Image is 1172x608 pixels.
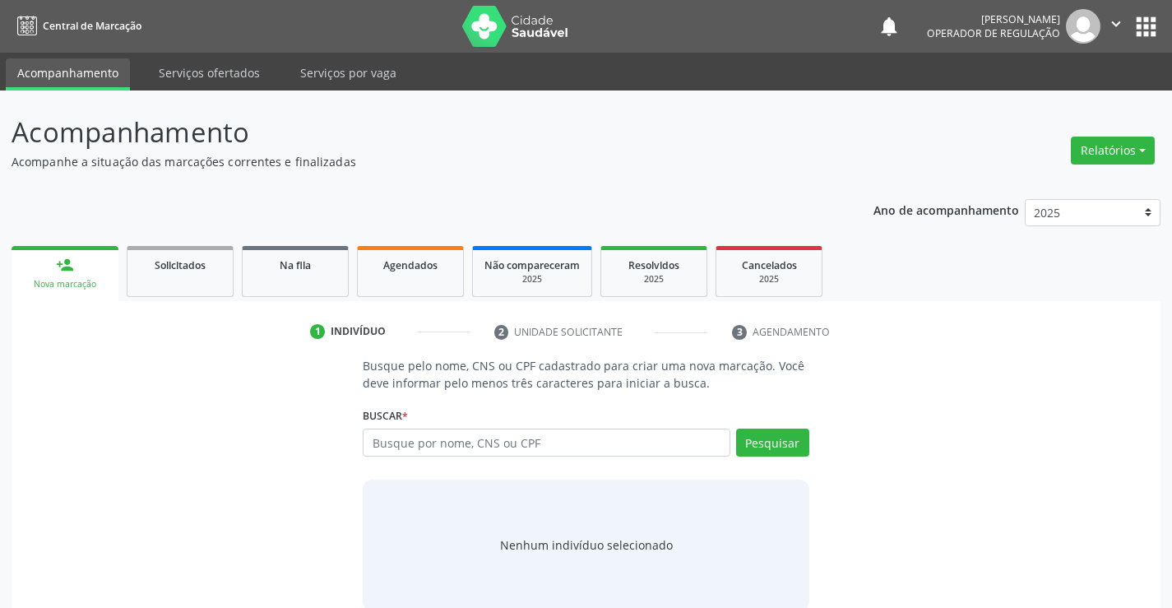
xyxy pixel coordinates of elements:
[742,258,797,272] span: Cancelados
[363,403,408,429] label: Buscar
[484,258,580,272] span: Não compareceram
[1066,9,1100,44] img: img
[289,58,408,87] a: Serviços por vaga
[728,273,810,285] div: 2025
[43,19,141,33] span: Central de Marcação
[280,258,311,272] span: Na fila
[147,58,271,87] a: Serviços ofertados
[23,278,107,290] div: Nova marcação
[331,324,386,339] div: Indivíduo
[628,258,679,272] span: Resolvidos
[383,258,438,272] span: Agendados
[1107,15,1125,33] i: 
[363,357,808,392] p: Busque pelo nome, CNS ou CPF cadastrado para criar uma nova marcação. Você deve informar pelo men...
[363,429,730,457] input: Busque por nome, CNS ou CPF
[12,112,816,153] p: Acompanhamento
[736,429,809,457] button: Pesquisar
[155,258,206,272] span: Solicitados
[12,153,816,170] p: Acompanhe a situação das marcações correntes e finalizadas
[500,536,673,554] div: Nenhum indivíduo selecionado
[1071,137,1155,165] button: Relatórios
[878,15,901,38] button: notifications
[6,58,130,91] a: Acompanhamento
[12,12,141,39] a: Central de Marcação
[613,273,695,285] div: 2025
[1132,12,1160,41] button: apps
[927,26,1060,40] span: Operador de regulação
[873,199,1019,220] p: Ano de acompanhamento
[927,12,1060,26] div: [PERSON_NAME]
[310,324,325,339] div: 1
[484,273,580,285] div: 2025
[56,256,74,274] div: person_add
[1100,9,1132,44] button: 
